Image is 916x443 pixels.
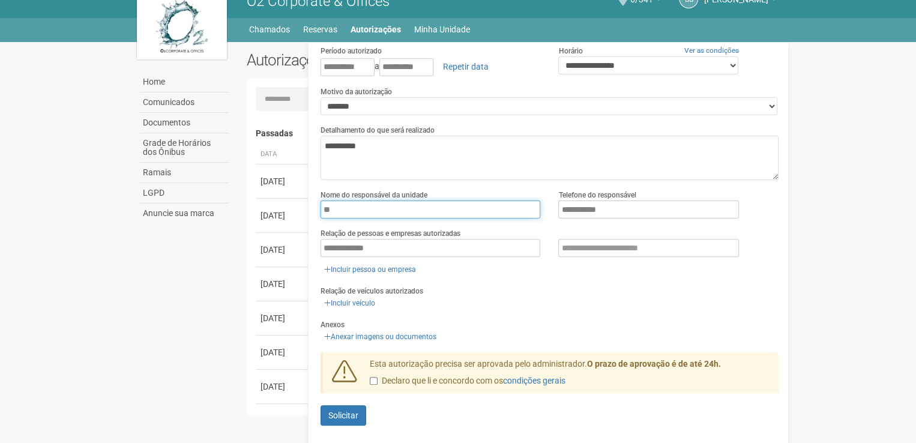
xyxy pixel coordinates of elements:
[261,381,305,393] div: [DATE]
[261,175,305,187] div: [DATE]
[321,46,382,56] label: Período autorizado
[321,330,440,343] a: Anexar imagens ou documentos
[321,286,423,297] label: Relação de veículos autorizados
[140,163,229,183] a: Ramais
[261,209,305,221] div: [DATE]
[587,359,721,369] strong: O prazo de aprovação é de até 24h.
[435,56,496,77] a: Repetir data
[321,297,379,310] a: Incluir veículo
[321,263,420,276] a: Incluir pessoa ou empresa
[303,21,337,38] a: Reservas
[256,129,770,138] h4: Passadas
[321,405,366,426] button: Solicitar
[328,411,358,420] span: Solicitar
[261,312,305,324] div: [DATE]
[684,46,739,55] a: Ver as condições
[321,86,392,97] label: Motivo da autorização
[414,21,470,38] a: Minha Unidade
[140,183,229,203] a: LGPD
[261,244,305,256] div: [DATE]
[140,133,229,163] a: Grade de Horários dos Ônibus
[321,319,345,330] label: Anexos
[261,278,305,290] div: [DATE]
[261,346,305,358] div: [DATE]
[140,113,229,133] a: Documentos
[140,72,229,92] a: Home
[321,190,427,200] label: Nome do responsável da unidade
[370,377,378,385] input: Declaro que li e concordo com oscondições gerais
[321,228,460,239] label: Relação de pessoas e empresas autorizadas
[249,21,290,38] a: Chamados
[140,203,229,223] a: Anuncie sua marca
[503,376,565,385] a: condições gerais
[370,375,565,387] label: Declaro que li e concordo com os
[321,56,541,77] div: a
[256,145,310,164] th: Data
[140,92,229,113] a: Comunicados
[247,51,504,69] h2: Autorizações
[351,21,401,38] a: Autorizações
[361,358,779,393] div: Esta autorização precisa ser aprovada pelo administrador.
[558,190,636,200] label: Telefone do responsável
[321,125,435,136] label: Detalhamento do que será realizado
[558,46,582,56] label: Horário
